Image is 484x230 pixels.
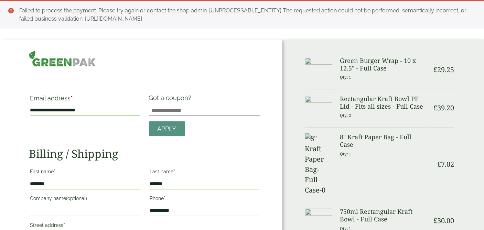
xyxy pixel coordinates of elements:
[438,160,454,169] bdi: 7.02
[158,125,176,133] span: Apply
[340,151,352,156] small: Qty: 1
[340,57,425,72] h3: Green Burger Wrap - 10 x 12.5" - Full Case
[434,65,454,74] bdi: 29.25
[340,208,425,223] h3: 750ml Rectangular Kraft Bowl - Full Case
[434,103,454,112] bdi: 39.20
[340,133,425,148] h3: 8" Kraft Paper Bag - Full Case
[29,51,96,67] img: GreenPak Supplies
[149,121,185,136] a: Apply
[305,133,332,195] img: 8" Kraft Paper Bag-Full Case-0
[434,216,438,225] span: £
[340,113,352,118] small: Qty: 2
[30,194,139,205] label: Company name
[340,95,425,110] h3: Rectangular Kraft Bowl PP Lid - Fits all sizes - Full Case
[54,169,55,174] abbr: required
[434,103,438,112] span: £
[438,160,441,169] span: £
[434,65,438,74] span: £
[149,94,194,105] label: Got a coupon?
[434,216,454,225] bdi: 30.00
[150,194,259,205] label: Phone
[164,196,166,201] abbr: required
[63,222,65,228] abbr: required
[71,95,73,102] abbr: required
[340,75,352,80] small: Qty: 1
[174,169,175,174] abbr: required
[66,196,87,201] span: (optional)
[30,167,139,178] label: First name
[150,167,259,178] label: Last name
[30,95,139,105] label: Email address
[29,147,260,160] h2: Billing / Shipping
[19,7,473,23] li: Failed to process the payment. Please try again or contact the shop admin. [UNPROCESSABLE_ENTITY]...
